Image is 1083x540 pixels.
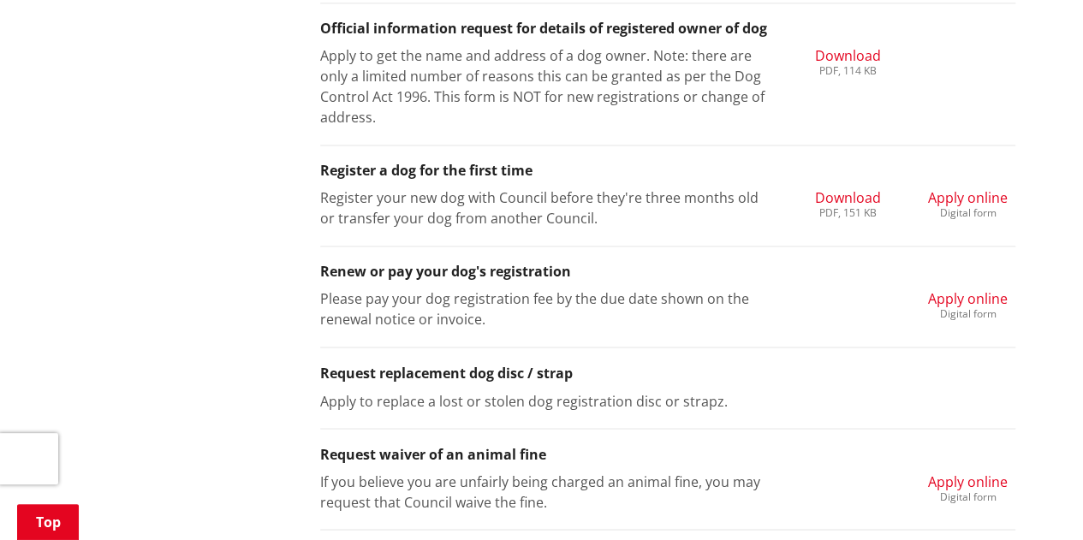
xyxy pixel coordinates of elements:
[17,504,79,540] a: Top
[928,187,1008,218] a: Apply online Digital form
[814,66,880,76] div: PDF, 114 KB
[928,309,1008,319] div: Digital form
[320,446,1015,462] h3: Request waiver of an animal fine
[814,208,880,218] div: PDF, 151 KB
[320,45,775,128] p: Apply to get the name and address of a dog owner. Note: there are only a limited number of reason...
[320,365,1015,381] h3: Request replacement dog disc / strap
[320,264,1015,280] h3: Renew or pay your dog's registration
[928,289,1008,308] span: Apply online
[814,188,880,207] span: Download
[320,163,1015,179] h3: Register a dog for the first time
[1004,468,1066,530] iframe: Messenger Launcher
[928,471,1008,501] a: Apply online Digital form
[928,491,1008,501] div: Digital form
[320,471,775,512] p: If you believe you are unfairly being charged an animal fine, you may request that Council waive ...
[928,188,1008,207] span: Apply online
[320,187,775,228] p: Register your new dog with Council before they're three months old or transfer your dog from anot...
[320,288,775,329] p: Please pay your dog registration fee by the due date shown on the renewal notice or invoice.
[320,390,775,411] p: Apply to replace a lost or stolen dog registration disc or strapz.
[928,472,1008,490] span: Apply online
[928,208,1008,218] div: Digital form
[814,187,880,218] a: Download PDF, 151 KB
[814,45,880,76] a: Download PDF, 114 KB
[814,46,880,65] span: Download
[928,288,1008,319] a: Apply online Digital form
[320,21,1015,37] h3: Official information request for details of registered owner of dog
